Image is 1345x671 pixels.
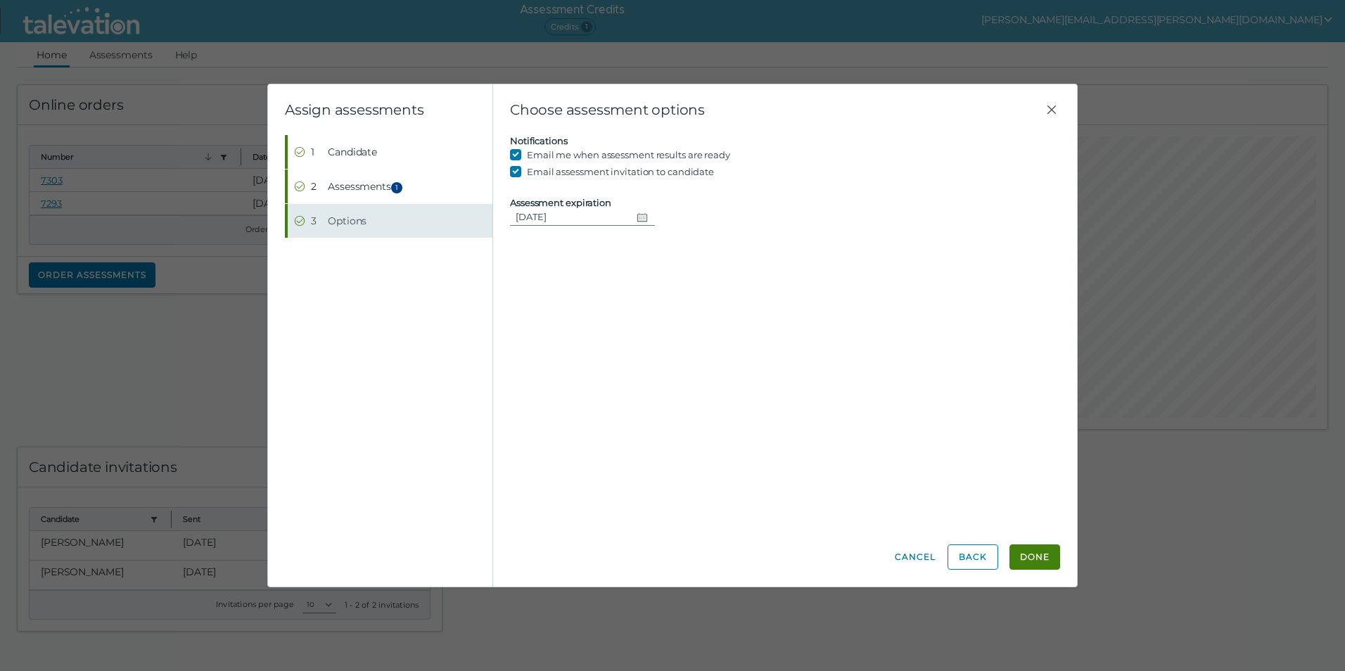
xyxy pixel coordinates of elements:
button: Completed [288,170,492,203]
label: Assessment expiration [510,197,611,208]
label: Notifications [510,135,568,146]
button: Completed [288,135,492,169]
button: Close [1043,101,1060,118]
button: Back [948,544,998,570]
label: Email me when assessment results are ready [527,146,730,163]
input: MM/DD/YYYY [510,208,631,225]
cds-icon: Completed [294,215,305,226]
span: 1 [391,182,402,193]
span: Choose assessment options [510,101,1043,118]
button: Completed [288,204,492,238]
button: Cancel [894,544,936,570]
div: 2 [311,179,322,193]
span: Options [328,214,366,228]
span: Assessments [328,179,407,193]
clr-wizard-title: Assign assessments [285,101,423,118]
div: 1 [311,145,322,159]
label: Email assessment invitation to candidate [527,163,714,180]
nav: Wizard steps [285,135,492,238]
cds-icon: Completed [294,146,305,158]
span: Candidate [328,145,377,159]
cds-icon: Completed [294,181,305,192]
button: Done [1009,544,1060,570]
button: Choose date [631,208,655,225]
div: 3 [311,214,322,228]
